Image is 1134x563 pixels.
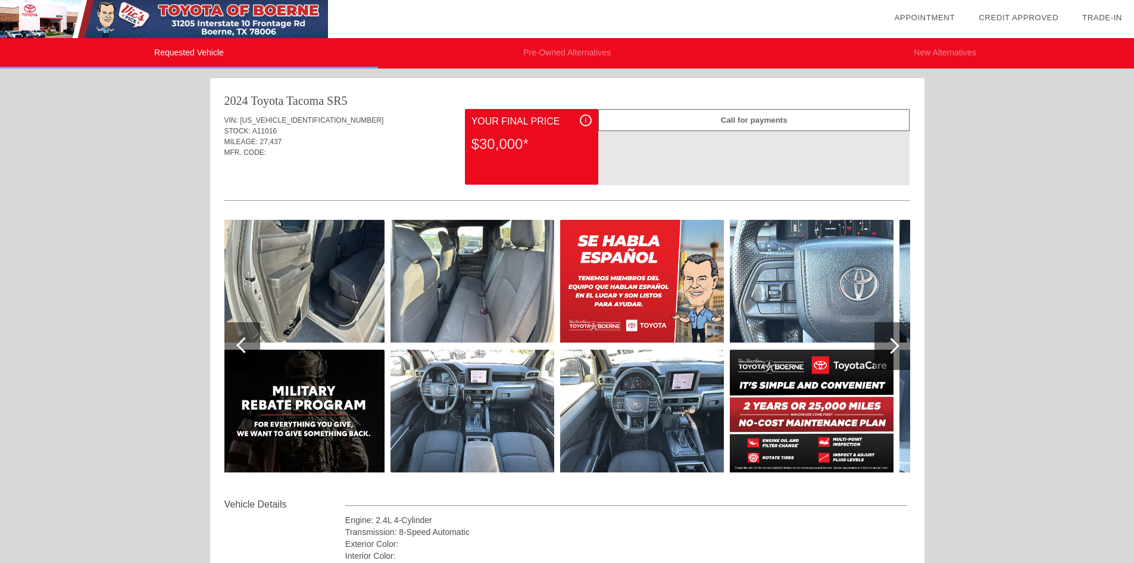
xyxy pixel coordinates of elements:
[224,497,345,512] div: Vehicle Details
[560,220,724,343] img: image.aspx
[345,550,908,562] div: Interior Color:
[224,92,324,109] div: 2024 Toyota Tacoma
[345,538,908,550] div: Exterior Color:
[979,13,1058,22] a: Credit Approved
[224,148,267,157] span: MFR. CODE:
[224,127,251,135] span: STOCK:
[756,38,1134,69] li: New Alternatives
[391,350,554,472] img: image.aspx
[240,116,383,125] span: [US_VEHICLE_IDENTIFICATION_NUMBER]
[598,109,910,131] div: Call for payments
[471,129,592,160] div: $30,000*
[221,220,385,343] img: image.aspx
[345,514,908,526] div: Engine: 2.4L 4-Cylinder
[224,138,258,146] span: MILEAGE:
[224,165,910,184] div: Quoted on [DATE] 12:06:12 AM
[730,220,894,343] img: image.aspx
[899,220,1063,343] img: image.aspx
[224,116,238,125] span: VIN:
[345,526,908,538] div: Transmission: 8-Speed Automatic
[560,350,724,472] img: image.aspx
[252,127,277,135] span: A11016
[894,13,955,22] a: Appointment
[391,220,554,343] img: image.aspx
[730,350,894,472] img: image.aspx
[471,114,592,129] div: Your Final Price
[260,138,282,146] span: 27,437
[221,350,385,472] img: image.aspx
[899,350,1063,472] img: image.aspx
[378,38,756,69] li: Pre-Owned Alternatives
[1082,13,1122,22] a: Trade-In
[585,116,587,125] span: i
[327,92,347,109] div: SR5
